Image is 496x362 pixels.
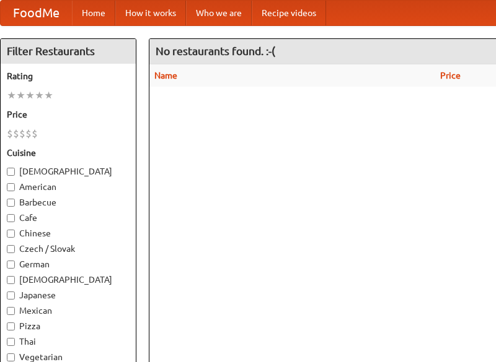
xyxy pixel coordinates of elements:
li: ★ [44,88,53,102]
a: Who we are [186,1,252,25]
label: Barbecue [7,196,130,209]
a: Price [440,71,461,80]
input: Japanese [7,291,15,300]
li: $ [19,127,25,140]
input: Cafe [7,214,15,222]
label: German [7,258,130,270]
input: Barbecue [7,199,15,207]
li: ★ [7,88,16,102]
input: [DEMOGRAPHIC_DATA] [7,168,15,176]
label: Mexican [7,304,130,317]
label: Pizza [7,320,130,332]
input: Mexican [7,307,15,315]
h5: Cuisine [7,147,130,159]
a: FoodMe [1,1,72,25]
h5: Price [7,108,130,121]
input: Pizza [7,322,15,330]
li: ★ [16,88,25,102]
a: Recipe videos [252,1,326,25]
input: Chinese [7,230,15,238]
label: Czech / Slovak [7,243,130,255]
label: American [7,181,130,193]
input: German [7,261,15,269]
li: $ [25,127,32,140]
ng-pluralize: No restaurants found. :-( [156,45,275,57]
input: Thai [7,338,15,346]
input: Czech / Slovak [7,245,15,253]
label: [DEMOGRAPHIC_DATA] [7,165,130,178]
li: $ [32,127,38,140]
li: ★ [35,88,44,102]
label: Cafe [7,212,130,224]
h5: Rating [7,70,130,82]
a: Home [72,1,115,25]
input: [DEMOGRAPHIC_DATA] [7,276,15,284]
h4: Filter Restaurants [1,39,136,64]
li: ★ [25,88,35,102]
a: How it works [115,1,186,25]
label: Japanese [7,289,130,301]
a: Name [154,71,177,80]
label: Thai [7,335,130,348]
input: American [7,183,15,191]
li: $ [7,127,13,140]
label: [DEMOGRAPHIC_DATA] [7,274,130,286]
label: Chinese [7,227,130,239]
li: $ [13,127,19,140]
input: Vegetarian [7,353,15,361]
